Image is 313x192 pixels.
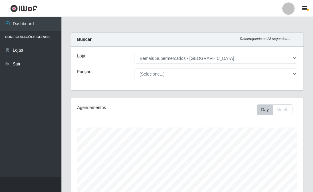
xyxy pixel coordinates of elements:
i: Recarregando em 28 segundos... [240,37,290,41]
div: Toolbar with button groups [257,104,297,115]
div: Agendamentos [77,104,163,111]
strong: Buscar [77,37,92,42]
button: Day [257,104,273,115]
button: Month [272,104,292,115]
label: Loja [77,53,85,59]
label: Função [77,69,92,75]
img: CoreUI Logo [10,5,37,12]
div: First group [257,104,292,115]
